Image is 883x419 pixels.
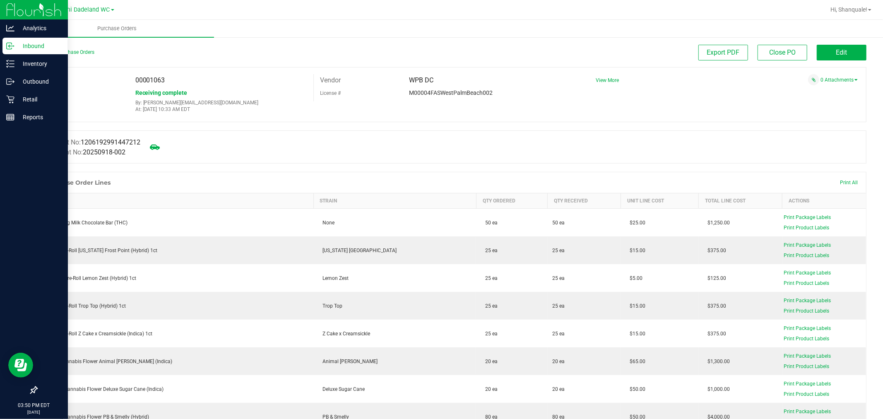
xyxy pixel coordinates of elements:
[20,20,214,37] a: Purchase Orders
[147,139,163,155] span: Mark as not Arrived
[817,45,866,60] button: Edit
[699,193,782,209] th: Total Line Cost
[704,359,730,364] span: $1,300.00
[14,77,64,87] p: Outbound
[782,193,866,209] th: Actions
[553,330,565,337] span: 25 ea
[135,89,188,96] span: Receiving complete
[820,77,858,83] a: 0 Attachments
[553,275,565,282] span: 25 ea
[320,74,341,87] label: Vendor
[626,386,646,392] span: $50.00
[481,248,498,253] span: 25 ea
[698,45,748,60] button: Export PDF
[481,303,498,309] span: 25 ea
[42,219,309,226] div: HT 100mg Milk Chocolate Bar (THC)
[704,220,730,226] span: $1,250.00
[14,94,64,104] p: Retail
[784,253,829,258] span: Print Product Labels
[135,76,165,84] span: 00001063
[318,331,370,337] span: Z Cake x Creamsickle
[320,87,341,99] label: License #
[553,385,565,393] span: 20 ea
[313,193,476,209] th: Strain
[14,59,64,69] p: Inventory
[6,60,14,68] inline-svg: Inventory
[784,381,831,387] span: Print Package Labels
[626,275,643,281] span: $5.00
[318,386,365,392] span: Deluxe Sugar Cane
[42,275,309,282] div: FT 0.5g Pre-Roll Lemon Zest (Hybrid) 1ct
[42,302,309,310] div: FT 1g Pre-Roll Trop Top (Hybrid) 1ct
[769,48,796,56] span: Close PO
[784,391,829,397] span: Print Product Labels
[318,248,397,253] span: [US_STATE] [GEOGRAPHIC_DATA]
[836,48,847,56] span: Edit
[784,409,831,414] span: Print Package Labels
[626,331,646,337] span: $15.00
[135,100,307,106] p: By: [PERSON_NAME][EMAIL_ADDRESS][DOMAIN_NAME]
[784,270,831,276] span: Print Package Labels
[596,77,619,83] a: View More
[808,74,819,85] span: Attach a document
[476,193,547,209] th: Qty Ordered
[318,303,342,309] span: Trop Top
[784,280,829,286] span: Print Product Labels
[784,353,831,359] span: Print Package Labels
[481,275,498,281] span: 25 ea
[481,386,498,392] span: 20 ea
[553,247,565,254] span: 25 ea
[784,308,829,314] span: Print Product Labels
[758,45,807,60] button: Close PO
[318,359,378,364] span: Animal [PERSON_NAME]
[840,180,858,185] span: Print All
[784,336,829,342] span: Print Product Labels
[409,76,433,84] span: WPB DC
[81,138,140,146] span: 1206192991447212
[6,42,14,50] inline-svg: Inbound
[481,331,498,337] span: 25 ea
[83,148,125,156] span: 20250918-002
[6,113,14,121] inline-svg: Reports
[37,193,314,209] th: Item
[4,402,64,409] p: 03:50 PM EDT
[318,220,334,226] span: None
[626,248,646,253] span: $15.00
[14,41,64,51] p: Inbound
[42,247,309,254] div: FT 1g Pre-Roll [US_STATE] Frost Point (Hybrid) 1ct
[4,409,64,415] p: [DATE]
[14,112,64,122] p: Reports
[6,95,14,104] inline-svg: Retail
[6,24,14,32] inline-svg: Analytics
[704,248,727,253] span: $375.00
[409,89,493,96] span: M00004FASWestPalmBeach002
[704,303,727,309] span: $375.00
[830,6,867,13] span: Hi, Shanquale!
[626,303,646,309] span: $15.00
[42,385,309,393] div: FT 3.5g Cannabis Flower Deluxe Sugar Cane (Indica)
[86,25,148,32] span: Purchase Orders
[784,325,831,331] span: Print Package Labels
[42,330,309,337] div: FT 1g Pre-Roll Z Cake x Creamsickle (Indica) 1ct
[8,353,33,378] iframe: Resource center
[318,275,349,281] span: Lemon Zest
[553,219,565,226] span: 50 ea
[55,6,110,13] span: Miami Dadeland WC
[43,137,140,147] label: Manifest No:
[135,106,307,112] p: At: [DATE] 10:33 AM EDT
[784,242,831,248] span: Print Package Labels
[481,220,498,226] span: 50 ea
[43,147,125,157] label: Shipment No:
[481,359,498,364] span: 20 ea
[784,225,829,231] span: Print Product Labels
[42,358,309,365] div: FT 7g Cannabis Flower Animal [PERSON_NAME] (Indica)
[704,275,727,281] span: $125.00
[553,358,565,365] span: 20 ea
[14,23,64,33] p: Analytics
[784,298,831,303] span: Print Package Labels
[6,77,14,86] inline-svg: Outbound
[704,331,727,337] span: $375.00
[553,302,565,310] span: 25 ea
[626,359,646,364] span: $65.00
